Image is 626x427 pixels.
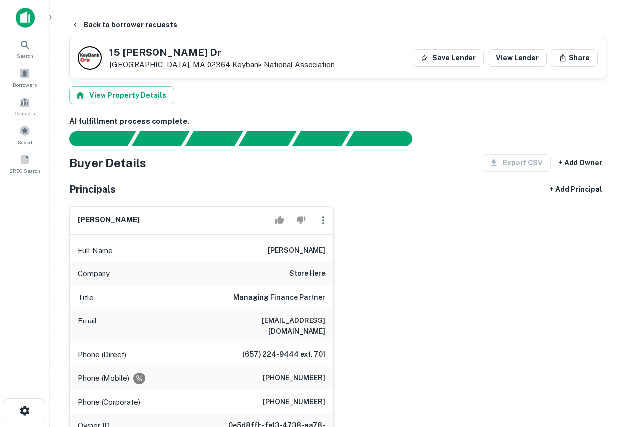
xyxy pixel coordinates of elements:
h6: (657) 224-9444 ext. 701 [242,349,325,361]
div: Sending borrower request to AI... [57,131,132,146]
p: Phone (Mobile) [78,373,129,384]
div: Principals found, still searching for contact information. This may take time... [292,131,350,146]
a: Keybank National Association [232,60,335,69]
p: Title [78,292,94,304]
span: Search [17,52,33,60]
a: Search [3,35,47,62]
h6: [EMAIL_ADDRESS][DOMAIN_NAME] [207,315,325,337]
h6: store here [289,268,325,280]
p: Phone (Corporate) [78,396,140,408]
p: Email [78,315,97,337]
span: SREO Search [9,167,40,175]
a: Saved [3,121,47,148]
h6: Managing Finance Partner [233,292,325,304]
div: Requests to not be contacted at this number [133,373,145,384]
h4: Buyer Details [69,154,146,172]
h6: AI fulfillment process complete. [69,116,606,127]
div: Documents found, AI parsing details... [185,131,243,146]
iframe: Chat Widget [576,348,626,395]
div: Principals found, AI now looking for contact information... [238,131,296,146]
img: capitalize-icon.png [16,8,35,28]
button: View Property Details [69,86,174,104]
span: Borrowers [13,81,37,89]
h5: 15 [PERSON_NAME] Dr [109,48,335,57]
p: Company [78,268,110,280]
div: Your request is received and processing... [131,131,189,146]
span: Saved [18,138,32,146]
div: AI fulfillment process complete. [346,131,424,146]
h6: [PERSON_NAME] [78,214,140,226]
h6: [PERSON_NAME] [268,245,325,257]
button: Save Lender [413,49,484,67]
a: SREO Search [3,150,47,177]
a: Contacts [3,93,47,119]
button: + Add Owner [555,154,606,172]
h6: [PHONE_NUMBER] [263,373,325,384]
h6: [PHONE_NUMBER] [263,396,325,408]
p: Phone (Direct) [78,349,126,361]
p: [GEOGRAPHIC_DATA], MA 02364 [109,60,335,69]
span: Contacts [15,109,35,117]
button: Reject [292,211,310,230]
button: Share [551,49,598,67]
a: Borrowers [3,64,47,91]
a: View Lender [488,49,547,67]
button: Accept [271,211,288,230]
h5: Principals [69,182,116,197]
button: Back to borrower requests [67,16,181,34]
p: Full Name [78,245,113,257]
button: + Add Principal [546,180,606,198]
